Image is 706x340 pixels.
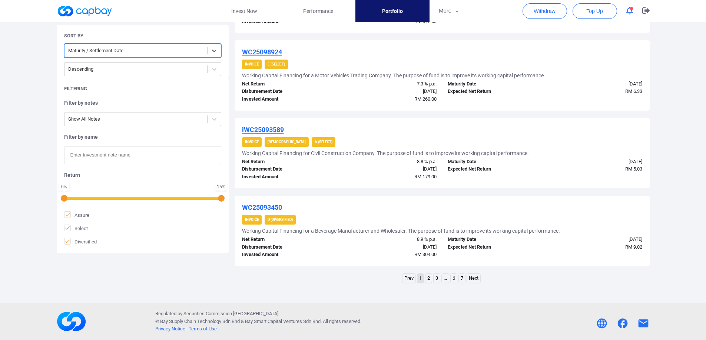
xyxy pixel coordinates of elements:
[236,173,339,181] div: Invested Amount
[64,134,221,140] h5: Filter by name
[442,236,545,243] div: Maturity Date
[242,126,284,134] u: iWC25093589
[242,72,545,79] h5: Working Capital Financing for a Motor Vehicles Trading Company. The purpose of fund is to improve...
[64,172,221,178] h5: Return
[242,228,560,234] h5: Working Capital Financing for a Beverage Manufacturer and Wholesaler. The purpose of fund is to i...
[545,158,648,166] div: [DATE]
[442,274,449,283] a: ...
[417,274,424,283] a: Page 1 is your current page
[245,140,259,144] strong: Invoice
[339,243,442,251] div: [DATE]
[315,140,332,144] strong: A (Select)
[155,310,361,333] p: Regulated by Securities Commission [GEOGRAPHIC_DATA]. © Bay Supply Chain Technology Sdn Bhd & . A...
[625,166,642,172] span: RM 5.03
[236,80,339,88] div: Net Return
[414,96,437,102] span: RM 260.00
[425,274,432,283] a: Page 2
[236,251,339,259] div: Invested Amount
[434,274,440,283] a: Page 3
[236,236,339,243] div: Net Return
[242,48,282,56] u: WC25098924
[382,7,403,15] span: Portfolio
[339,236,442,243] div: 8.9 % p.a.
[625,244,642,250] span: RM 9.02
[245,62,259,66] strong: Invoice
[414,18,437,24] span: RM 377.00
[64,100,221,106] h5: Filter by notes
[242,203,282,211] u: WC25093450
[459,274,465,283] a: Page 7
[155,326,185,331] a: Privacy Notice
[268,62,285,66] strong: C (Select)
[451,274,457,283] a: Page 6
[64,146,221,164] input: Enter investment note name
[242,150,529,156] h5: Working Capital Financing for Civil Construction Company. The purpose of fund is to improve its w...
[545,80,648,88] div: [DATE]
[523,3,567,19] button: Withdraw
[414,174,437,179] span: RM 179.00
[442,88,545,95] div: Expected Net Return
[236,158,339,166] div: Net Return
[60,185,68,189] div: 0 %
[245,319,321,324] span: Bay Smart Capital Ventures Sdn Bhd
[303,7,333,15] span: Performance
[64,33,83,39] h5: Sort By
[236,95,339,103] div: Invested Amount
[339,165,442,173] div: [DATE]
[339,158,442,166] div: 8.8 % p.a.
[339,80,442,88] div: 7.3 % p.a.
[64,85,87,92] h5: Filtering
[217,185,225,189] div: 15 %
[442,165,545,173] div: Expected Net Return
[467,274,480,283] a: Next page
[189,326,217,331] a: Terms of Use
[442,80,545,88] div: Maturity Date
[414,252,437,257] span: RM 304.00
[442,243,545,251] div: Expected Net Return
[64,211,89,219] span: Assure
[268,140,306,144] strong: [DEMOGRAPHIC_DATA]
[64,238,97,245] span: Diversified
[236,88,339,95] div: Disbursement Date
[625,88,642,94] span: RM 6.33
[64,225,88,232] span: Select
[245,218,259,222] strong: Invoice
[402,274,415,283] a: Previous page
[236,165,339,173] div: Disbursement Date
[586,7,603,15] span: Top Up
[442,158,545,166] div: Maturity Date
[545,236,648,243] div: [DATE]
[268,218,293,222] strong: D (Diversified)
[236,243,339,251] div: Disbursement Date
[57,307,86,336] img: footerLogo
[573,3,617,19] button: Top Up
[339,88,442,95] div: [DATE]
